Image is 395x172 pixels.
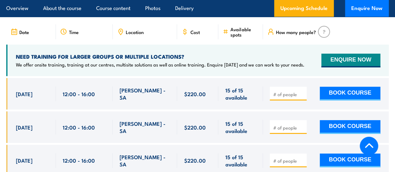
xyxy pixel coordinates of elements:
[273,158,304,164] input: # of people
[273,91,304,97] input: # of people
[225,153,256,168] span: 15 of 15 available
[120,153,170,168] span: [PERSON_NAME] - SA
[184,157,205,164] span: $220.00
[120,120,170,135] span: [PERSON_NAME] - SA
[276,29,316,35] span: How many people?
[225,86,256,101] span: 15 of 15 available
[225,120,256,135] span: 15 of 15 available
[120,86,170,101] span: [PERSON_NAME] - SA
[16,124,32,131] span: [DATE]
[190,29,200,35] span: Cost
[16,90,32,97] span: [DATE]
[126,29,144,35] span: Location
[320,87,380,101] button: BOOK COURSE
[63,157,95,164] span: 12:00 - 16:00
[16,61,304,68] p: We offer onsite training, training at our centres, multisite solutions as well as online training...
[16,53,304,60] h4: NEED TRAINING FOR LARGER GROUPS OR MULTIPLE LOCATIONS?
[19,29,29,35] span: Date
[273,125,304,131] input: # of people
[69,29,79,35] span: Time
[184,90,205,97] span: $220.00
[63,90,95,97] span: 12:00 - 16:00
[63,124,95,131] span: 12:00 - 16:00
[230,27,259,37] span: Available spots
[320,120,380,134] button: BOOK COURSE
[321,54,380,67] button: ENQUIRE NOW
[184,124,205,131] span: $220.00
[16,157,32,164] span: [DATE]
[320,154,380,167] button: BOOK COURSE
